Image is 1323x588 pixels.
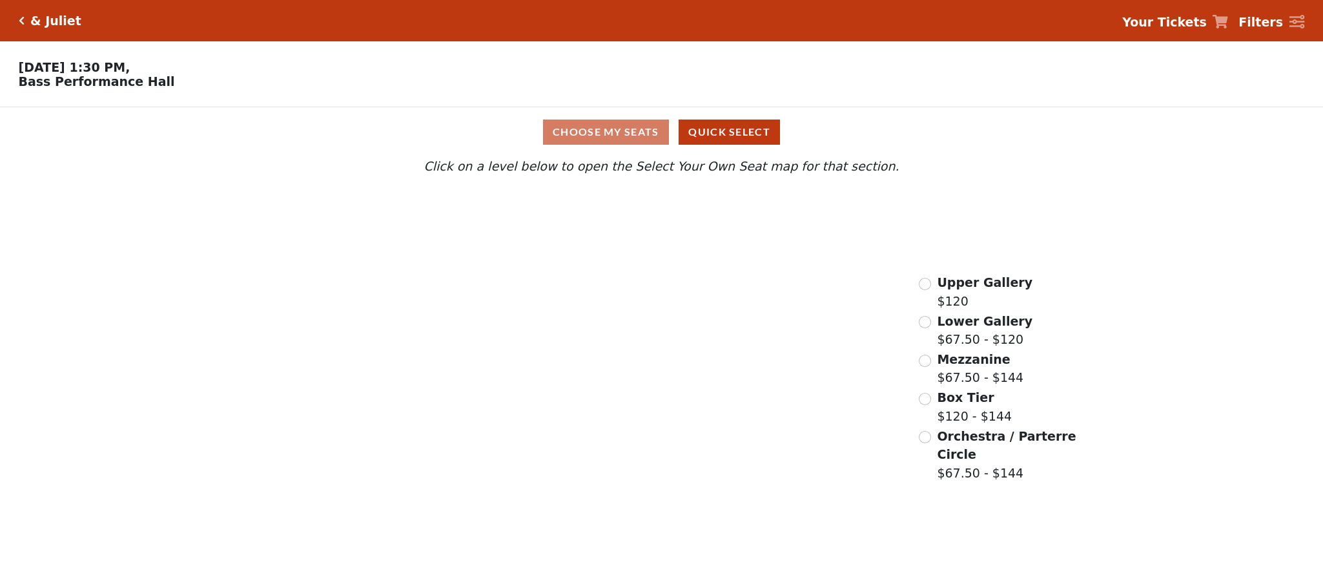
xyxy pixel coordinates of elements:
[1122,15,1207,29] strong: Your Tickets
[19,16,25,25] a: Click here to go back to filters
[1122,13,1228,32] a: Your Tickets
[937,390,994,404] span: Box Tier
[937,312,1032,349] label: $67.50 - $120
[362,247,625,331] path: Lower Gallery - Seats Available: 59
[30,14,81,28] h5: & Juliet
[937,275,1032,289] span: Upper Gallery
[679,120,780,145] button: Quick Select
[937,388,1012,425] label: $120 - $144
[937,350,1023,387] label: $67.50 - $144
[342,198,591,258] path: Upper Gallery - Seats Available: 295
[1238,13,1304,32] a: Filters
[1238,15,1283,29] strong: Filters
[937,352,1010,366] span: Mezzanine
[480,406,732,558] path: Orchestra / Parterre Circle - Seats Available: 26
[937,273,1032,310] label: $120
[937,427,1078,483] label: $67.50 - $144
[937,314,1032,328] span: Lower Gallery
[937,429,1076,462] span: Orchestra / Parterre Circle
[174,157,1148,176] p: Click on a level below to open the Select Your Own Seat map for that section.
